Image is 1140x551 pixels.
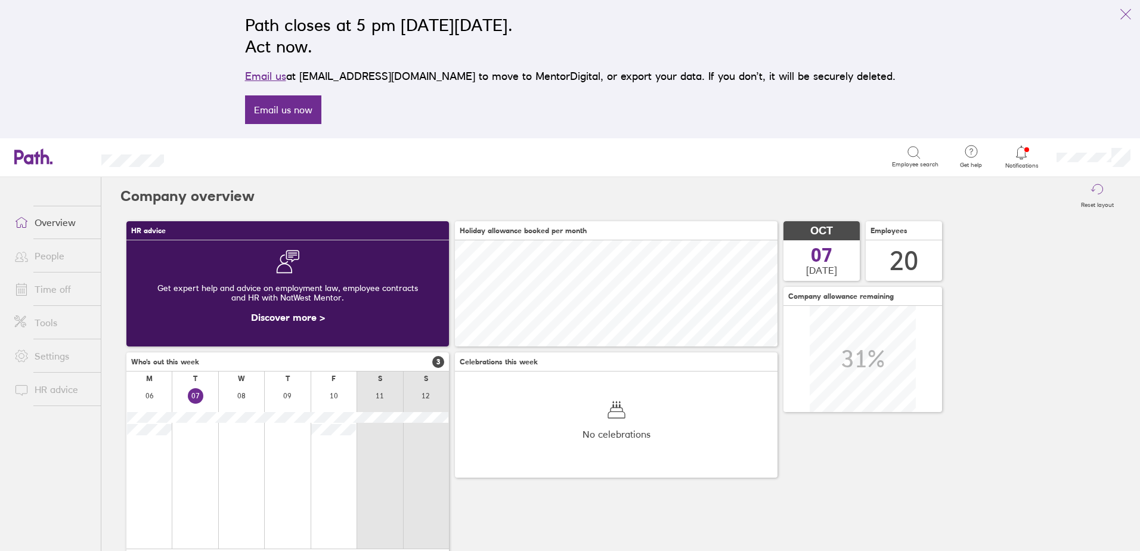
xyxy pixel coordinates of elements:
a: Email us [245,70,286,82]
a: Discover more > [251,311,325,323]
span: Who's out this week [131,358,199,366]
a: HR advice [5,377,101,401]
span: HR advice [131,227,166,235]
div: W [238,374,245,383]
span: No celebrations [583,429,650,439]
a: Settings [5,344,101,368]
p: at [EMAIL_ADDRESS][DOMAIN_NAME] to move to MentorDigital, or export your data. If you don’t, it w... [245,68,896,85]
div: Get expert help and advice on employment law, employee contracts and HR with NatWest Mentor. [136,274,439,312]
span: Holiday allowance booked per month [460,227,587,235]
div: S [378,374,382,383]
span: Get help [952,162,990,169]
button: Reset layout [1074,177,1121,215]
h2: Path closes at 5 pm [DATE][DATE]. Act now. [245,14,896,57]
div: M [146,374,153,383]
span: 3 [432,356,444,368]
h2: Company overview [120,177,255,215]
span: OCT [810,225,833,237]
span: [DATE] [806,265,837,275]
a: Notifications [1002,144,1041,169]
div: F [332,374,336,383]
span: Company allowance remaining [788,292,894,301]
a: Email us now [245,95,321,124]
div: 20 [890,246,918,276]
div: Search [196,151,227,162]
a: Overview [5,211,101,234]
a: People [5,244,101,268]
div: T [193,374,197,383]
div: S [424,374,428,383]
span: Employee search [892,161,938,168]
span: Employees [871,227,907,235]
span: Notifications [1002,162,1041,169]
a: Tools [5,311,101,335]
label: Reset layout [1074,198,1121,209]
span: Celebrations this week [460,358,538,366]
a: Time off [5,277,101,301]
div: T [286,374,290,383]
span: 07 [811,246,832,265]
